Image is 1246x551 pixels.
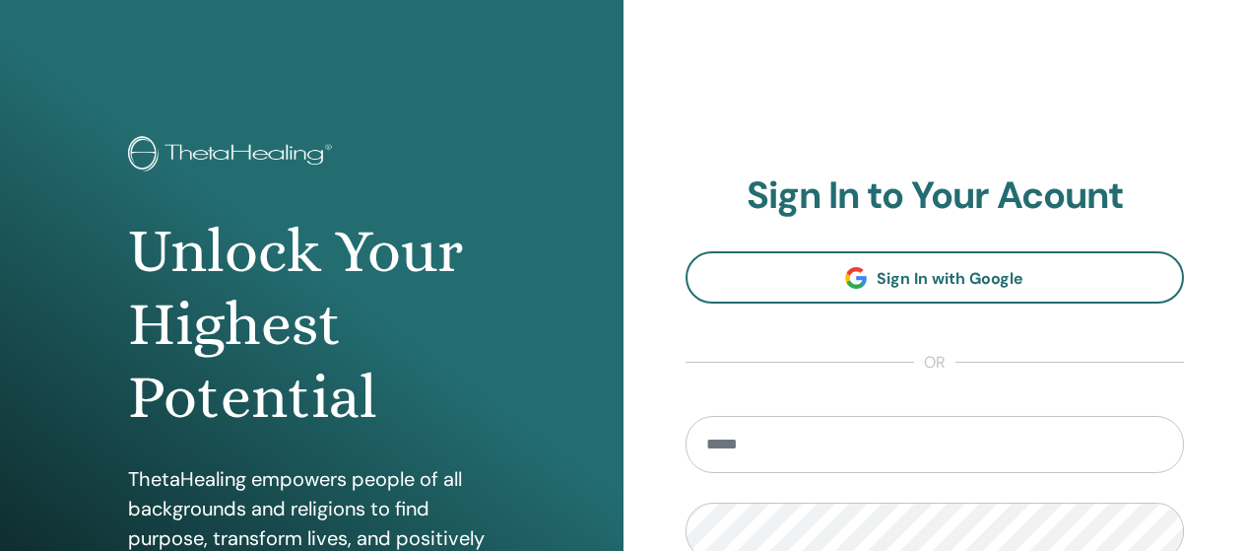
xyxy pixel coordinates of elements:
a: Sign In with Google [686,251,1185,304]
h2: Sign In to Your Acount [686,173,1185,219]
h1: Unlock Your Highest Potential [128,215,494,435]
span: or [914,351,955,375]
span: Sign In with Google [877,268,1023,289]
